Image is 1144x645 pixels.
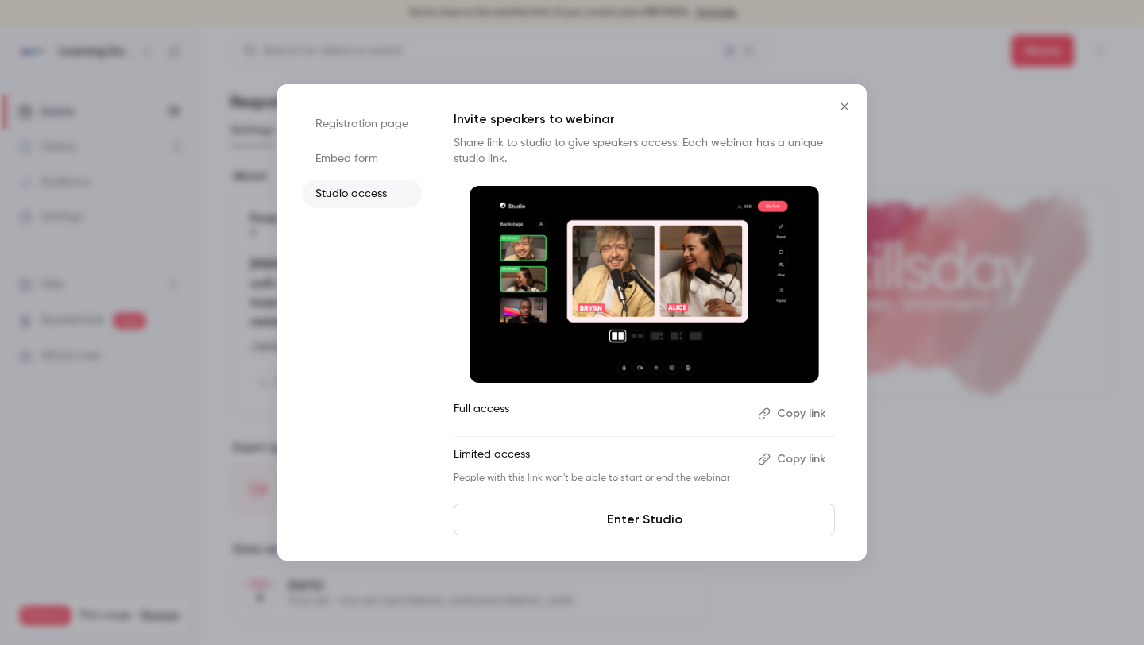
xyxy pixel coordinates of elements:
li: Registration page [303,110,422,138]
p: Full access [454,401,745,427]
p: Limited access [454,446,745,472]
button: Copy link [752,401,835,427]
p: People with this link won't be able to start or end the webinar [454,472,745,485]
p: Invite speakers to webinar [454,110,835,129]
a: Enter Studio [454,504,835,535]
li: Studio access [303,180,422,208]
li: Embed form [303,145,422,173]
button: Close [829,91,860,122]
button: Copy link [752,446,835,472]
img: Invite speakers to webinar [470,186,819,383]
p: Share link to studio to give speakers access. Each webinar has a unique studio link. [454,135,835,167]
